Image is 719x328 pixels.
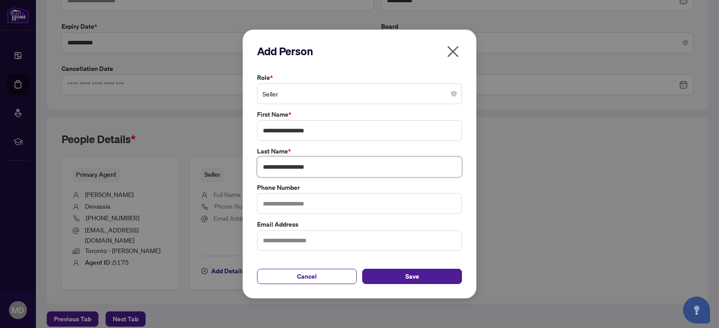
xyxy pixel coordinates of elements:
button: Cancel [257,269,357,284]
span: Cancel [297,269,317,284]
span: Seller [262,85,457,102]
label: Last Name [257,146,462,156]
label: Role [257,73,462,83]
button: Save [362,269,462,284]
label: First Name [257,109,462,119]
button: Open asap [683,297,710,324]
label: Phone Number [257,183,462,192]
span: Save [405,269,419,284]
label: Email Address [257,219,462,229]
span: close-circle [451,91,457,96]
h2: Add Person [257,44,462,58]
span: close [446,44,460,59]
